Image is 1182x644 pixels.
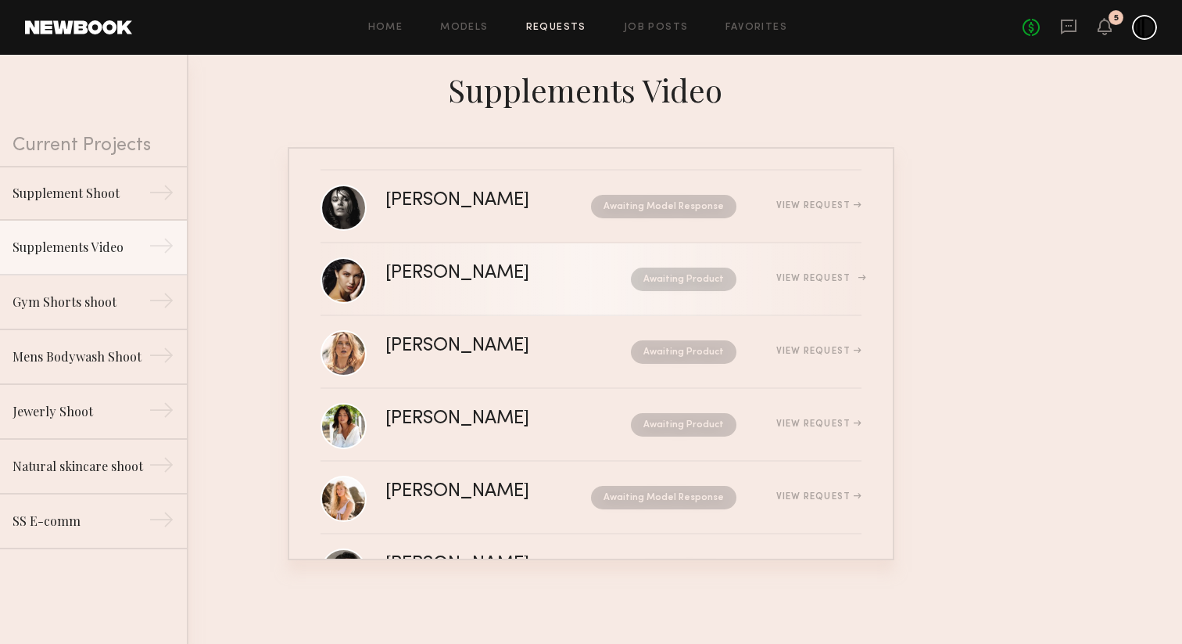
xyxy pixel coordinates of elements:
[776,201,861,210] div: View Request
[385,192,561,210] div: [PERSON_NAME]
[13,184,149,203] div: Supplement Shoot
[13,293,149,311] div: Gym Shorts shoot
[321,389,861,462] a: [PERSON_NAME]Awaiting ProductView Request
[776,347,861,356] div: View Request
[13,238,149,257] div: Supplements Video
[321,462,861,534] a: [PERSON_NAME]Awaiting Model ResponseView Request
[385,483,561,501] div: [PERSON_NAME]
[321,316,861,389] a: [PERSON_NAME]Awaiting ProductView Request
[13,347,149,366] div: Mens Bodywash Shoot
[631,559,736,582] nb-request-status: Awaiting Product
[149,398,174,429] div: →
[440,23,488,33] a: Models
[526,23,586,33] a: Requests
[385,410,580,428] div: [PERSON_NAME]
[385,556,580,574] div: [PERSON_NAME]
[149,288,174,319] div: →
[321,243,861,316] a: [PERSON_NAME]Awaiting ProductView Request
[776,419,861,429] div: View Request
[725,23,787,33] a: Favorites
[288,67,894,110] div: Supplements Video
[149,233,174,264] div: →
[631,340,736,364] nb-request-status: Awaiting Product
[385,337,580,355] div: [PERSON_NAME]
[13,457,149,476] div: Natural skincare shoot
[776,492,861,502] div: View Request
[591,486,736,509] nb-request-status: Awaiting Model Response
[1114,14,1119,23] div: 5
[631,268,736,291] nb-request-status: Awaiting Product
[385,264,580,282] div: [PERSON_NAME]
[13,402,149,421] div: Jewerly Shoot
[631,413,736,437] nb-request-status: Awaiting Product
[776,274,861,283] div: View Request
[149,180,174,211] div: →
[368,23,403,33] a: Home
[591,195,736,218] nb-request-status: Awaiting Model Response
[149,452,174,484] div: →
[321,534,861,607] a: [PERSON_NAME]Awaiting Product
[624,23,689,33] a: Job Posts
[321,171,861,243] a: [PERSON_NAME]Awaiting Model ResponseView Request
[149,507,174,538] div: →
[149,343,174,374] div: →
[13,512,149,531] div: SS E-comm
